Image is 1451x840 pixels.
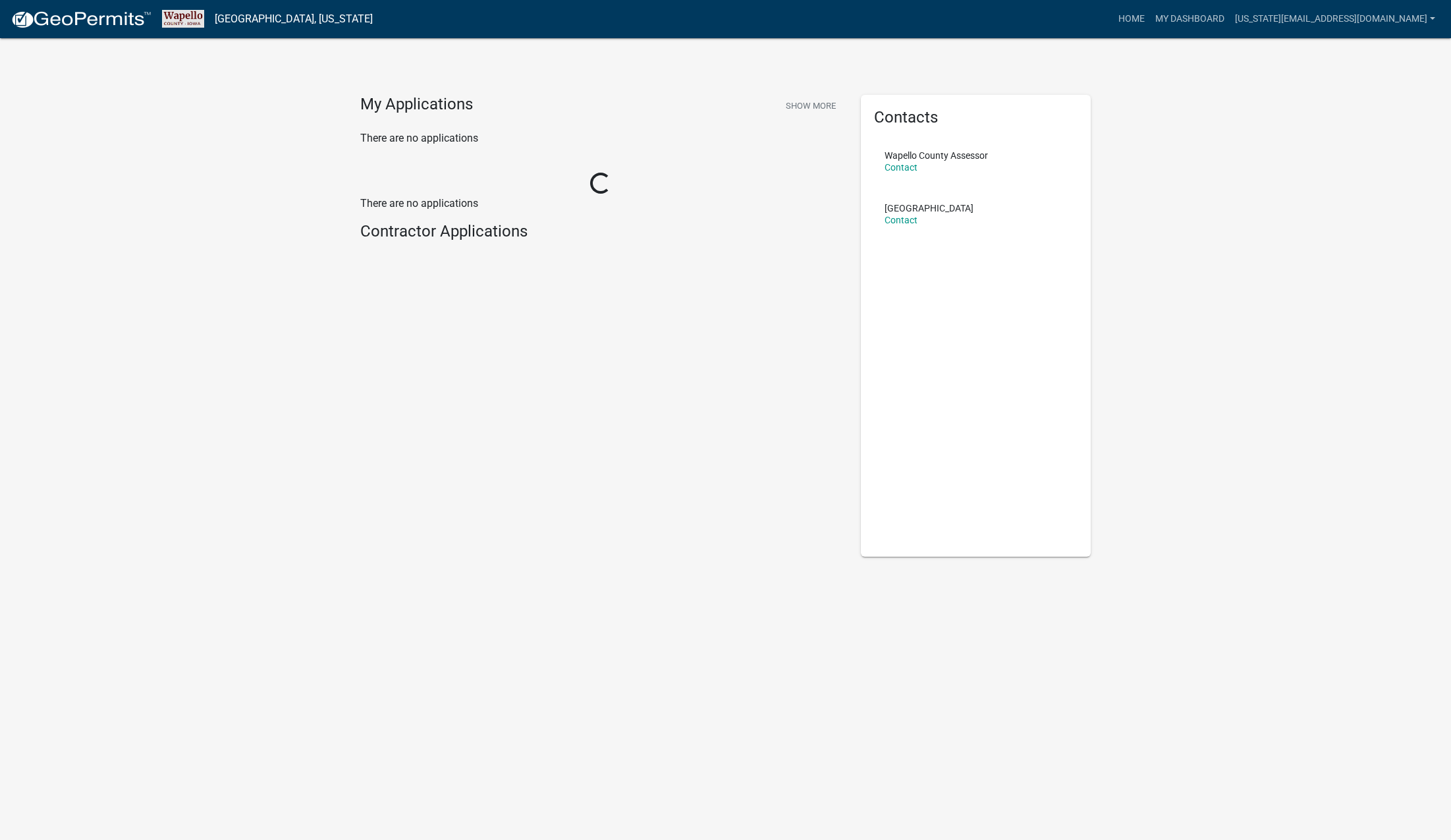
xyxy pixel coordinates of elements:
[1230,7,1440,32] a: [US_STATE][EMAIL_ADDRESS][DOMAIN_NAME]
[1113,7,1150,32] a: Home
[360,222,841,241] h4: Contractor Applications
[1150,7,1230,32] a: My Dashboard
[162,10,204,28] img: Wapello County, Iowa
[780,95,841,117] button: Show More
[360,95,473,115] h4: My Applications
[874,108,1078,127] h5: Contacts
[885,215,917,225] a: Contact
[360,196,841,211] p: There are no applications
[215,8,373,30] a: [GEOGRAPHIC_DATA], [US_STATE]
[885,151,988,160] p: Wapello County Assessor
[885,204,973,213] p: [GEOGRAPHIC_DATA]
[885,162,917,173] a: Contact
[360,130,841,146] p: There are no applications
[360,222,841,246] wm-workflow-list-section: Contractor Applications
